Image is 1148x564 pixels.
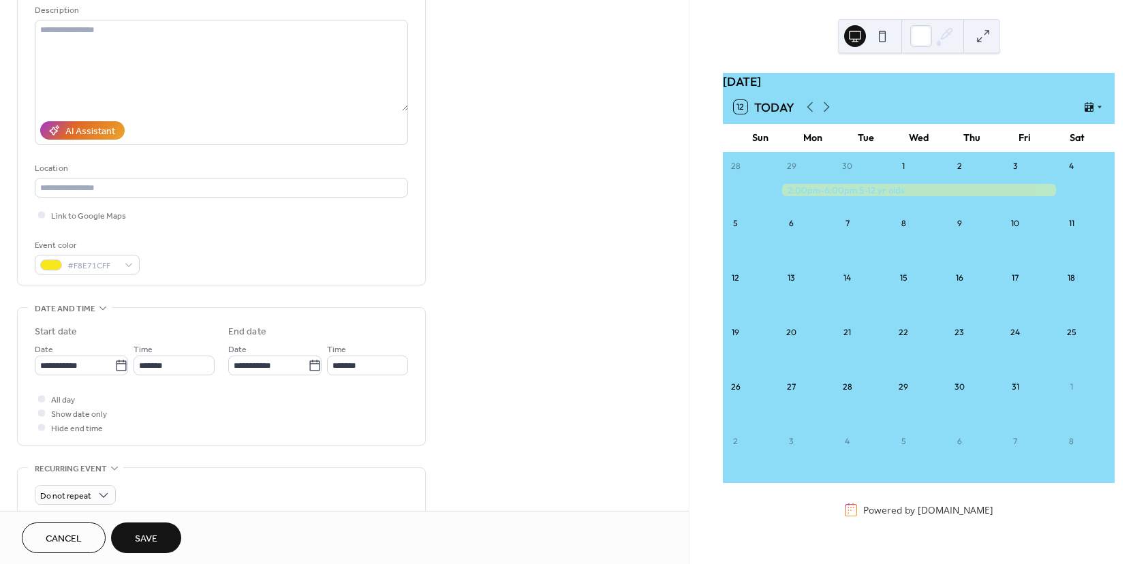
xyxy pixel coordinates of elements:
span: Recurring event [35,462,107,476]
span: Save [135,532,157,546]
div: 2:00pm-6:00pm 5-12 yr olds [779,184,1059,196]
div: 5 [895,433,912,450]
div: Tue [839,124,893,152]
div: Event color [35,238,137,253]
div: 29 [895,379,912,395]
div: 19 [728,324,744,341]
div: End date [228,325,266,339]
div: 10 [1007,215,1023,232]
div: 31 [1007,379,1023,395]
div: 17 [1007,270,1023,286]
span: Show date only [51,407,107,422]
span: All day [51,393,75,407]
div: 15 [895,270,912,286]
span: Cancel [46,532,82,546]
div: 2 [951,158,967,174]
div: Wed [893,124,946,152]
span: #F8E71CFF [67,259,118,273]
div: 18 [1063,270,1079,286]
button: 12Today [729,97,799,117]
div: 13 [784,270,800,286]
div: AI Assistant [65,125,115,139]
div: 2 [728,433,744,450]
div: 30 [951,379,967,395]
div: 25 [1063,324,1079,341]
div: [DATE] [723,73,1115,91]
div: 4 [839,433,856,450]
div: 21 [839,324,856,341]
div: 26 [728,379,744,395]
div: Fri [998,124,1051,152]
span: Hide end time [51,422,103,436]
div: 16 [951,270,967,286]
div: 24 [1007,324,1023,341]
button: Cancel [22,522,106,553]
span: Link to Google Maps [51,209,126,223]
div: 8 [1063,433,1079,450]
div: 6 [784,215,800,232]
div: 1 [1063,379,1079,395]
div: Mon [787,124,840,152]
div: 28 [728,158,744,174]
button: AI Assistant [40,121,125,140]
div: Description [35,3,405,18]
div: Start date [35,325,77,339]
div: 5 [728,215,744,232]
div: 23 [951,324,967,341]
div: 14 [839,270,856,286]
div: 3 [784,433,800,450]
div: Thu [945,124,998,152]
div: 11 [1063,215,1079,232]
div: 29 [784,158,800,174]
a: [DOMAIN_NAME] [918,503,993,516]
div: 30 [839,158,856,174]
div: 6 [951,433,967,450]
div: Location [35,161,405,176]
span: Date [228,343,247,357]
span: Date and time [35,302,95,316]
span: Time [327,343,346,357]
span: Date [35,343,53,357]
div: 27 [784,379,800,395]
div: Sun [734,124,787,152]
div: 7 [839,215,856,232]
div: 7 [1007,433,1023,450]
div: 1 [895,158,912,174]
div: Sat [1051,124,1104,152]
span: Do not repeat [40,488,91,504]
div: 8 [895,215,912,232]
div: 12 [728,270,744,286]
div: 20 [784,324,800,341]
div: 3 [1007,158,1023,174]
div: 28 [839,379,856,395]
div: 4 [1063,158,1079,174]
div: Powered by [863,503,993,516]
span: Time [134,343,153,357]
div: 9 [951,215,967,232]
button: Save [111,522,181,553]
div: 22 [895,324,912,341]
